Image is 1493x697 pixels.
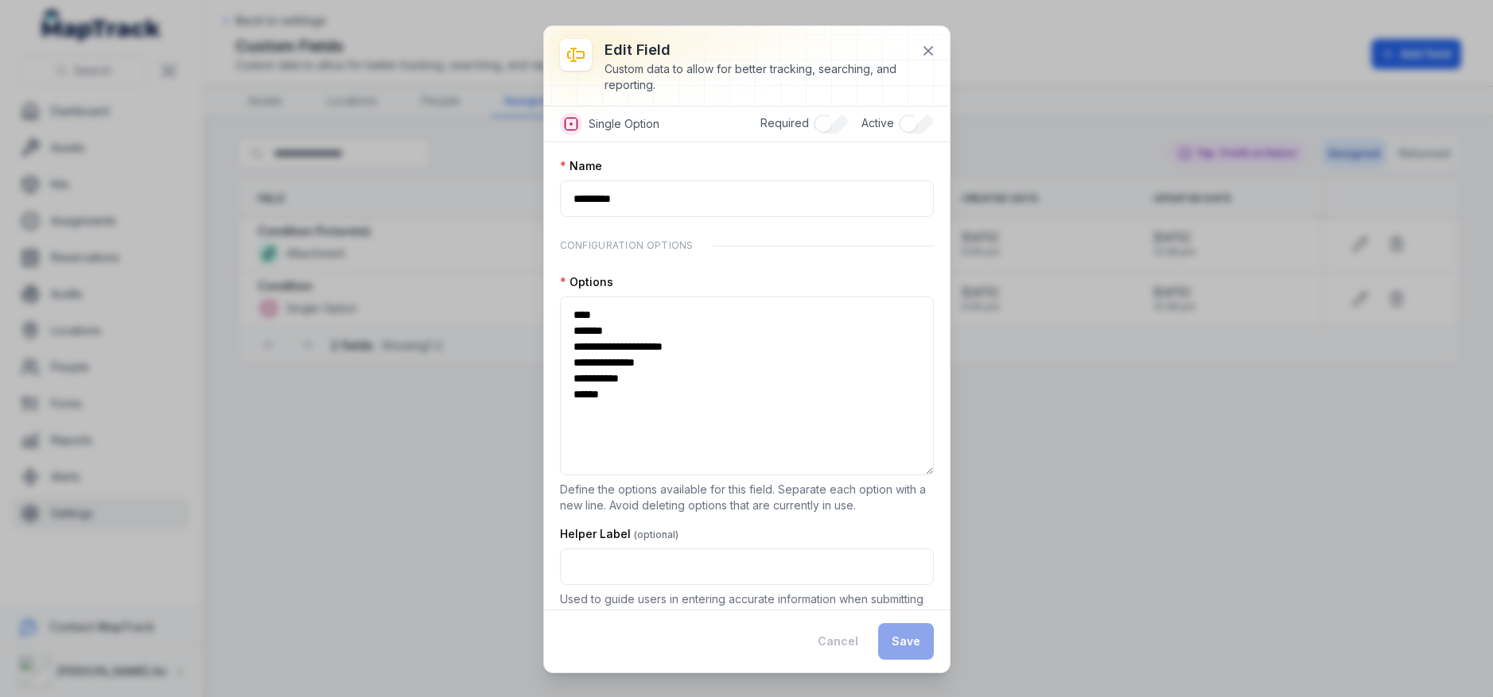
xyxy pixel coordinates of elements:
div: Configuration Options [560,230,934,261]
label: Options [560,274,613,290]
h3: Edit field [605,39,908,61]
textarea: :r92:-form-item-label [560,296,934,475]
span: Single Option [589,116,659,132]
p: Used to guide users in entering accurate information when submitting forms [560,591,934,623]
input: :r93:-form-item-label [560,548,934,585]
span: Active [861,116,894,130]
label: Helper Label [560,526,678,542]
p: Define the options available for this field. Separate each option with a new line. Avoid deleting... [560,482,934,513]
div: Custom data to allow for better tracking, searching, and reporting. [605,61,908,93]
input: :r91:-form-item-label [560,180,934,217]
span: Required [760,116,809,130]
label: Name [560,158,602,174]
